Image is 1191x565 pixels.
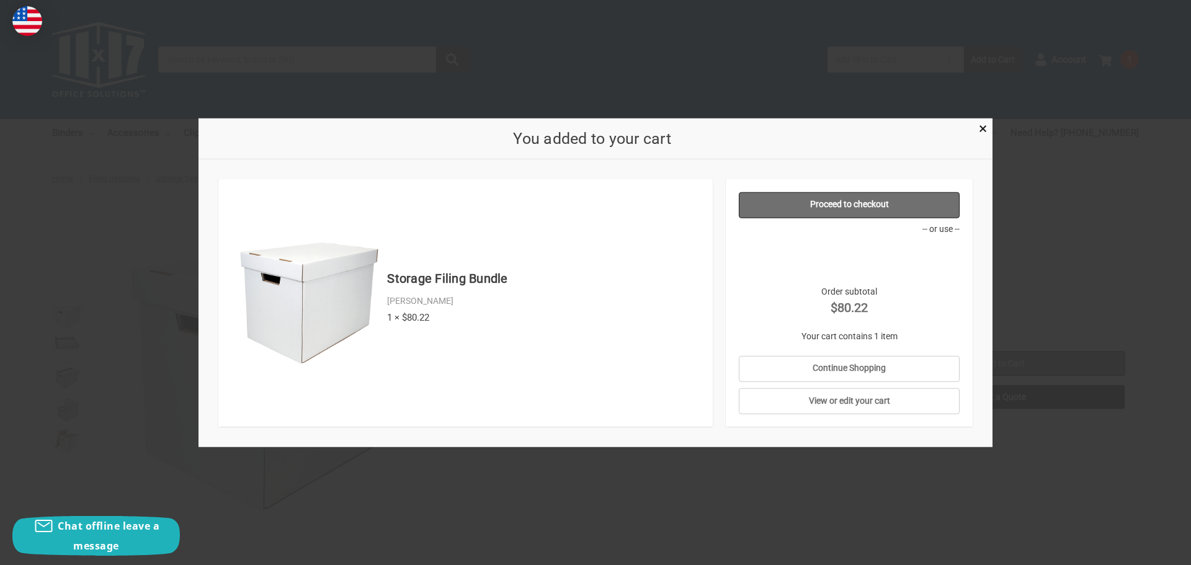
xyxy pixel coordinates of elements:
a: Proceed to checkout [739,192,960,218]
span: Chat offline leave a message [58,519,159,553]
div: Order subtotal [739,285,960,316]
p: Your cart contains 1 item [739,329,960,342]
img: duty and tax information for United States [12,6,42,36]
h2: You added to your cart [218,127,966,150]
div: [PERSON_NAME] [387,295,700,308]
strong: $80.22 [739,298,960,316]
a: View or edit your cart [739,388,960,414]
p: -- or use -- [739,222,960,235]
span: × [979,120,987,138]
a: Close [976,121,989,134]
a: Continue Shopping [739,355,960,381]
button: Chat offline leave a message [12,516,180,556]
h4: Storage Filing Bundle [387,269,700,288]
img: Storage Filing Bundle [238,231,381,375]
div: 1 × $80.22 [387,310,700,324]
